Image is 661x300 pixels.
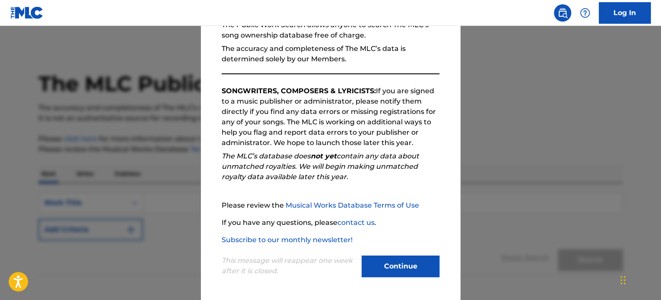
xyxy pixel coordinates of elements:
[286,201,419,209] a: Musical Works Database Terms of Use
[337,218,375,227] a: contact us
[222,152,419,181] em: The MLC’s database does contain any data about unmatched royalties. We will begin making unmatche...
[222,87,376,95] strong: SONGWRITERS, COMPOSERS & LYRICISTS:
[554,4,571,22] a: Public Search
[557,8,568,18] img: search
[222,218,439,228] p: If you have any questions, please .
[580,8,590,18] img: help
[311,152,337,160] strong: not yet
[222,86,439,148] p: If you are signed to a music publisher or administrator, please notify them directly if you find ...
[599,2,651,24] a: Log In
[222,44,439,64] p: The accuracy and completeness of The MLC’s data is determined solely by our Members.
[362,256,439,277] button: Continue
[222,200,439,211] p: Please review the
[222,256,356,276] p: This message will reappear one week after it is closed.
[576,4,594,22] div: Help
[222,20,439,41] p: The Public Work Search allows anyone to search The MLC’s song ownership database free of charge.
[618,259,661,300] iframe: Chat Widget
[10,6,44,19] img: MLC Logo
[620,267,626,293] div: Drag
[222,236,353,244] a: Subscribe to our monthly newsletter!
